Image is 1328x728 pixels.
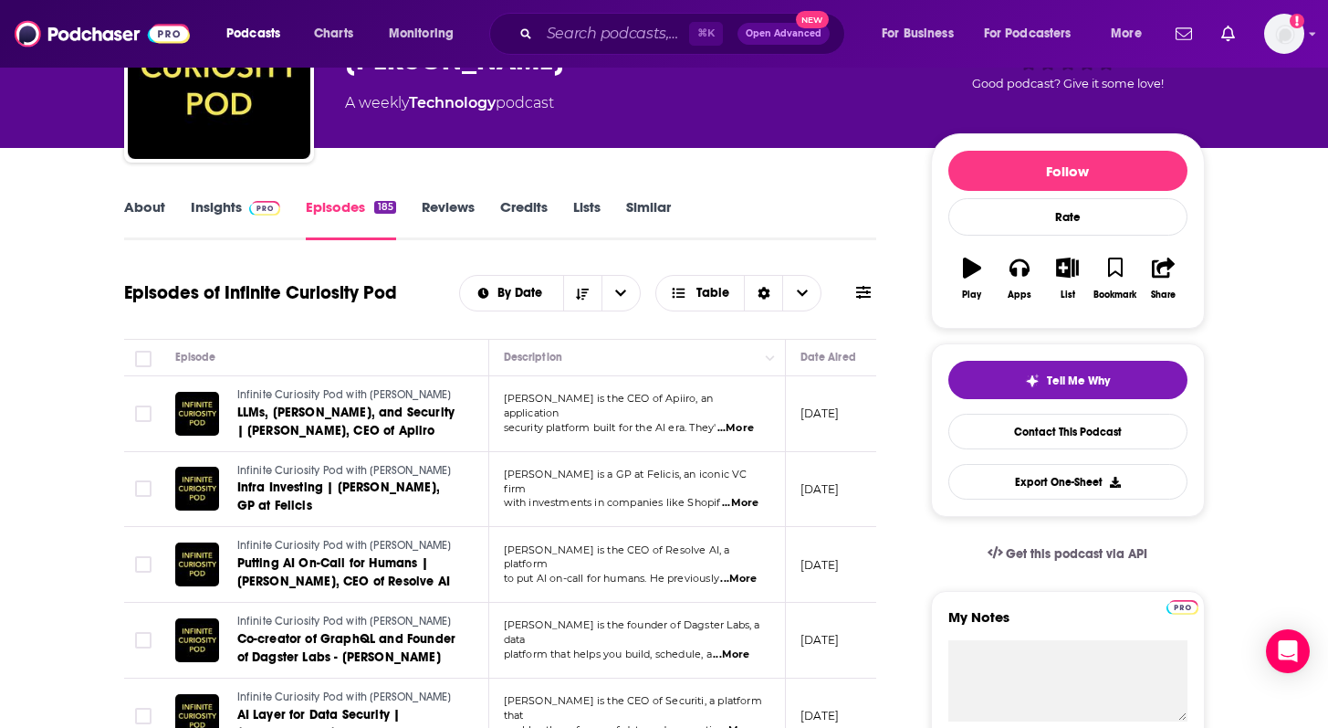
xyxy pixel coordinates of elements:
[1168,18,1199,49] a: Show notifications dropdown
[796,11,829,28] span: New
[237,539,452,552] span: Infinite Curiosity Pod with [PERSON_NAME]
[345,92,554,114] div: A weekly podcast
[237,387,456,404] a: Infinite Curiosity Pod with [PERSON_NAME]
[237,479,456,515] a: Infra Investing | [PERSON_NAME], GP at Felicis
[689,22,723,46] span: ⌘ K
[504,648,712,660] span: platform that helps you build, schedule, a
[1214,18,1242,49] a: Show notifications dropdown
[1166,597,1198,615] a: Pro website
[237,480,440,513] span: Infra Investing | [PERSON_NAME], GP at Felicis
[504,572,719,585] span: to put AI on-call for humans. He previously
[237,554,456,591] a: Putting AI On-Call for Humans | [PERSON_NAME], CEO of Resolve AI
[135,708,152,724] span: Toggle select row
[504,694,762,722] span: [PERSON_NAME] is the CEO of Securiti, a platform that
[1264,14,1304,54] button: Show profile menu
[135,480,152,497] span: Toggle select row
[237,464,452,477] span: Infinite Curiosity Pod with [PERSON_NAME]
[504,346,562,368] div: Description
[504,618,760,646] span: [PERSON_NAME] is the founder of Dagster Labs, a data
[237,691,452,703] span: Infinite Curiosity Pod with [PERSON_NAME]
[504,543,730,571] span: [PERSON_NAME] is the CEO of Resolve AI, a platform
[460,287,563,300] button: open menu
[737,23,830,45] button: Open AdvancedNew
[135,406,152,422] span: Toggle select row
[1008,290,1031,301] div: Apps
[237,555,450,589] span: Putting AI On-Call for Humans | [PERSON_NAME], CEO of Resolve AI
[655,275,822,311] button: Choose View
[237,614,456,630] a: Infinite Curiosity Pod with [PERSON_NAME]
[1047,374,1110,388] span: Tell Me Why
[800,557,840,573] p: [DATE]
[948,414,1187,449] a: Contact This Podcast
[800,406,840,421] p: [DATE]
[573,198,601,240] a: Lists
[15,16,190,51] img: Podchaser - Follow, Share and Rate Podcasts
[984,21,1072,47] span: For Podcasters
[306,198,395,240] a: Episodes185
[720,572,757,586] span: ...More
[1092,246,1139,311] button: Bookmark
[800,708,840,723] p: [DATE]
[191,198,281,240] a: InsightsPodchaser Pro
[422,198,475,240] a: Reviews
[237,538,456,554] a: Infinite Curiosity Pod with [PERSON_NAME]
[175,346,216,368] div: Episode
[601,276,640,311] button: open menu
[717,421,754,436] span: ...More
[237,615,452,628] span: Infinite Curiosity Pod with [PERSON_NAME]
[504,392,714,419] span: [PERSON_NAME] is the CEO of Apiiro, an application
[409,94,496,111] a: Technology
[948,246,996,311] button: Play
[504,468,748,495] span: [PERSON_NAME] is a GP at Felicis, an iconic VC firm
[972,77,1164,90] span: Good podcast? Give it some love!
[389,21,454,47] span: Monitoring
[459,275,641,311] h2: Choose List sort
[696,287,729,300] span: Table
[507,13,863,55] div: Search podcasts, credits, & more...
[237,631,456,665] span: Co-creator of GraphQL and Founder of Dagster Labs - [PERSON_NAME]
[376,19,477,48] button: open menu
[948,361,1187,399] button: tell me why sparkleTell Me Why
[948,198,1187,236] div: Rate
[759,347,781,369] button: Column Actions
[962,290,981,301] div: Play
[504,496,721,509] span: with investments in companies like Shopif
[948,464,1187,500] button: Export One-Sheet
[1006,546,1147,562] span: Get this podcast via API
[722,496,758,511] span: ...More
[374,201,395,214] div: 185
[744,276,782,311] div: Sort Direction
[135,556,152,573] span: Toggle select row
[1264,14,1304,54] img: User Profile
[972,19,1098,48] button: open menu
[996,246,1043,311] button: Apps
[1151,290,1176,301] div: Share
[504,421,716,434] span: security platform built for the AI era. They'
[1290,14,1304,28] svg: Add a profile image
[1266,629,1310,673] div: Open Intercom Messenger
[539,19,689,48] input: Search podcasts, credits, & more...
[314,21,353,47] span: Charts
[237,630,456,667] a: Co-creator of GraphQL and Founder of Dagster Labs - [PERSON_NAME]
[302,19,364,48] a: Charts
[226,21,280,47] span: Podcasts
[249,201,281,216] img: Podchaser Pro
[124,198,165,240] a: About
[1111,21,1142,47] span: More
[713,648,749,662] span: ...More
[1166,600,1198,615] img: Podchaser Pro
[237,388,452,401] span: Infinite Curiosity Pod with [PERSON_NAME]
[1139,246,1187,311] button: Share
[626,198,671,240] a: Similar
[800,481,840,497] p: [DATE]
[237,463,456,480] a: Infinite Curiosity Pod with [PERSON_NAME]
[948,151,1187,191] button: Follow
[1061,290,1075,301] div: List
[1043,246,1091,311] button: List
[563,276,601,311] button: Sort Direction
[800,346,856,368] div: Date Aired
[237,690,456,706] a: Infinite Curiosity Pod with [PERSON_NAME]
[1093,290,1136,301] div: Bookmark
